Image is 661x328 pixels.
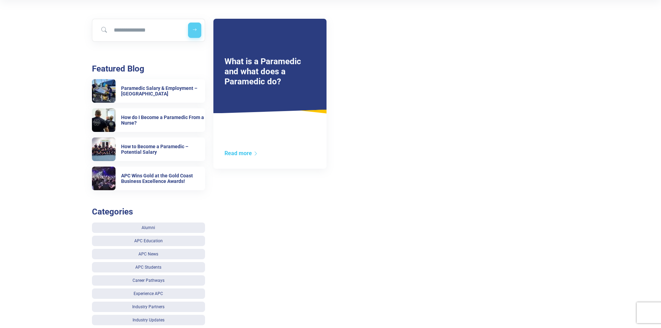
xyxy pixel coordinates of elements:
h6: How to Become a Paramedic – Potential Salary [121,144,205,155]
h6: Paramedic Salary & Employment – [GEOGRAPHIC_DATA] [121,85,205,97]
a: Career Pathways [92,275,205,286]
img: How to Become a Paramedic – Potential Salary [92,137,116,161]
img: APC Wins Gold at the Gold Coast Business Excellence Awards! [92,167,116,190]
img: Paramedic Salary & Employment – Queensland [92,79,116,103]
a: Industry Partners [92,302,205,312]
a: How to Become a Paramedic – Potential Salary How to Become a Paramedic – Potential Salary [92,137,205,161]
h6: How do I Become a Paramedic From a Nurse? [121,115,205,126]
input: Search for blog [95,23,182,38]
a: Industry Updates [92,315,205,325]
h3: Categories [92,207,205,217]
a: APC Students [92,262,205,272]
a: How do I Become a Paramedic From a Nurse? How do I Become a Paramedic From a Nurse? [92,108,205,132]
a: Experience APC [92,288,205,299]
a: Alumni [92,222,205,233]
h3: Featured Blog [92,64,205,74]
a: Read more [224,150,258,157]
a: APC Wins Gold at the Gold Coast Business Excellence Awards! APC Wins Gold at the Gold Coast Busin... [92,167,205,190]
img: How do I Become a Paramedic From a Nurse? [92,108,116,132]
a: Paramedic Salary & Employment – Queensland Paramedic Salary & Employment – [GEOGRAPHIC_DATA] [92,79,205,103]
a: APC Education [92,236,205,246]
a: What is a Paramedic and what does a Paramedic do? [224,57,301,86]
h6: APC Wins Gold at the Gold Coast Business Excellence Awards! [121,173,205,185]
a: APC News [92,249,205,259]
